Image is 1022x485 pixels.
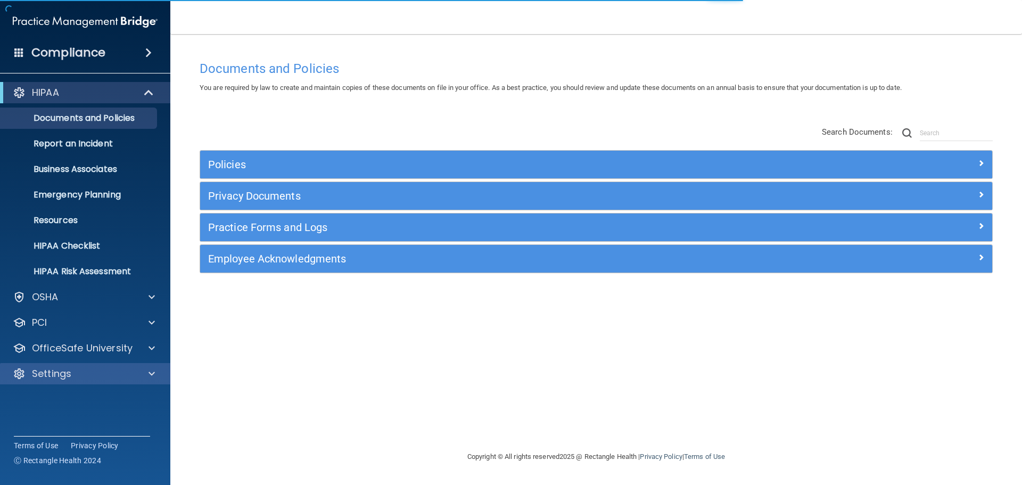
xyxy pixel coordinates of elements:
a: PCI [13,316,155,329]
div: Copyright © All rights reserved 2025 @ Rectangle Health | | [402,440,790,474]
p: OfficeSafe University [32,342,133,355]
span: Search Documents: [822,127,893,137]
a: Terms of Use [14,440,58,451]
p: HIPAA [32,86,59,99]
a: HIPAA [13,86,154,99]
a: OSHA [13,291,155,303]
h4: Compliance [31,45,105,60]
a: OfficeSafe University [13,342,155,355]
p: HIPAA Checklist [7,241,152,251]
p: Resources [7,215,152,226]
p: OSHA [32,291,59,303]
h4: Documents and Policies [200,62,993,76]
p: Report an Incident [7,138,152,149]
a: Privacy Policy [640,453,682,461]
p: PCI [32,316,47,329]
span: You are required by law to create and maintain copies of these documents on file in your office. ... [200,84,902,92]
a: Practice Forms and Logs [208,219,984,236]
img: ic-search.3b580494.png [902,128,912,138]
input: Search [920,125,993,141]
a: Privacy Documents [208,187,984,204]
h5: Practice Forms and Logs [208,221,786,233]
a: Privacy Policy [71,440,119,451]
a: Settings [13,367,155,380]
p: Settings [32,367,71,380]
p: Business Associates [7,164,152,175]
p: Documents and Policies [7,113,152,124]
img: PMB logo [13,11,158,32]
p: Emergency Planning [7,190,152,200]
a: Policies [208,156,984,173]
h5: Policies [208,159,786,170]
span: Ⓒ Rectangle Health 2024 [14,455,101,466]
h5: Employee Acknowledgments [208,253,786,265]
a: Employee Acknowledgments [208,250,984,267]
h5: Privacy Documents [208,190,786,202]
p: HIPAA Risk Assessment [7,266,152,277]
a: Terms of Use [684,453,725,461]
